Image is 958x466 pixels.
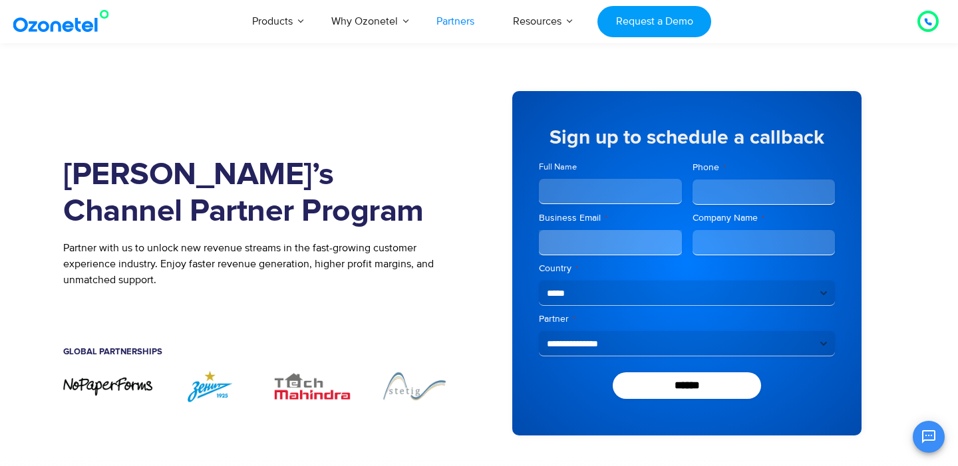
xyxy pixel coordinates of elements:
img: Stetig [370,370,459,402]
label: Full Name [539,161,682,174]
p: Partner with us to unlock new revenue streams in the fast-growing customer experience industry. E... [63,240,459,288]
h5: Global Partnerships [63,348,459,356]
label: Country [539,262,835,275]
label: Company Name [693,211,836,225]
a: Request a Demo [597,6,711,37]
div: 3 / 7 [268,370,357,402]
div: 4 / 7 [370,370,459,402]
label: Business Email [539,211,682,225]
div: Image Carousel [63,370,459,402]
div: 2 / 7 [166,370,255,402]
img: TechMahindra [268,370,357,402]
label: Phone [693,161,836,174]
h1: [PERSON_NAME]’s Channel Partner Program [63,157,459,230]
label: Partner [539,312,835,326]
h5: Sign up to schedule a callback [539,128,835,148]
button: Open chat [913,421,945,453]
div: 1 / 7 [63,376,152,397]
img: ZENIT [166,370,255,402]
img: nopaperforms [63,376,152,397]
